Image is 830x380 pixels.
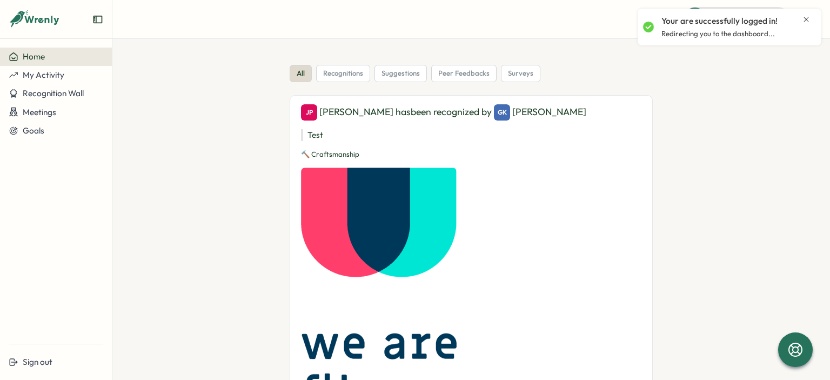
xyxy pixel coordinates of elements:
p: Your are successfully logged in! [661,15,778,27]
button: Close notification [802,15,811,24]
span: suggestions [381,69,420,78]
button: Expand sidebar [92,14,103,25]
span: Sign out [23,357,52,367]
div: [PERSON_NAME] has been recognized by [301,104,641,121]
span: My Activity [23,70,64,80]
span: peer feedbacks [438,69,490,78]
span: JP [306,107,313,118]
span: GK [498,107,507,118]
span: Meetings [23,107,56,117]
span: Home [23,51,45,62]
span: Goals [23,125,44,136]
span: all [297,69,305,78]
div: [PERSON_NAME] [494,104,586,121]
span: recognitions [323,69,363,78]
p: 🔨 Craftsmanship [301,150,641,159]
p: Test [301,129,641,141]
p: Redirecting you to the dashboard... [661,29,775,39]
span: Recognition Wall [23,88,84,98]
span: surveys [508,69,533,78]
button: Quick Actions [682,7,790,31]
